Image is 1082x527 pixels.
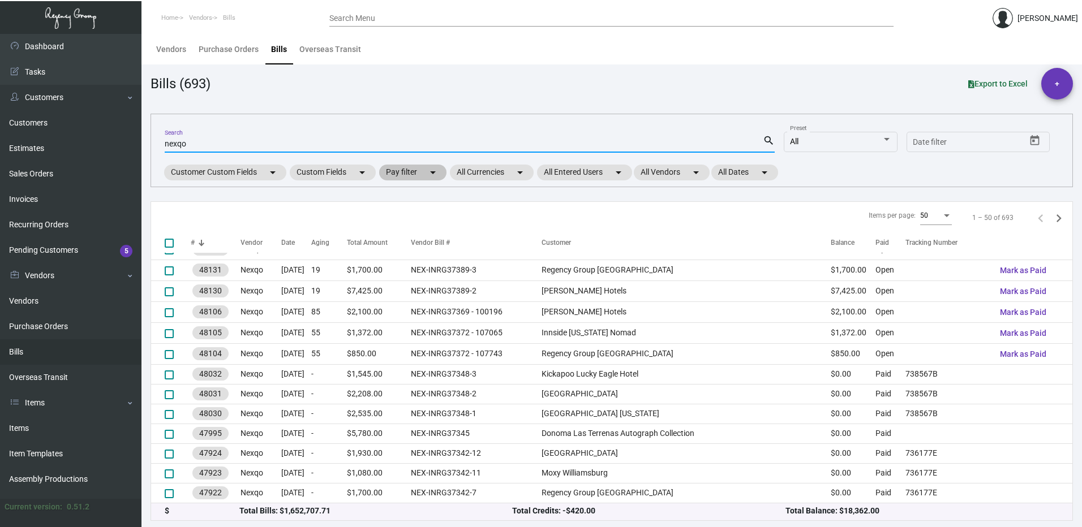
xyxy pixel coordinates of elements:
[192,347,229,360] mat-chip: 48104
[831,301,875,322] td: $2,100.00
[831,364,875,384] td: $0.00
[355,166,369,179] mat-icon: arrow_drop_down
[347,343,411,364] td: $850.00
[831,322,875,343] td: $1,372.00
[241,404,281,424] td: Nexqo
[241,424,281,443] td: Nexqo
[831,483,875,503] td: $0.00
[542,424,831,443] td: Donoma Las Terrenas Autograph Collection
[542,483,831,503] td: Regency Group [GEOGRAPHIC_DATA]
[831,404,875,424] td: $0.00
[281,280,311,301] td: [DATE]
[311,404,347,424] td: -
[411,301,542,322] td: NEX-INRG37369 - 100196
[991,323,1055,343] button: Mark as Paid
[311,424,347,443] td: -
[1000,287,1046,296] span: Mark as Paid
[281,384,311,404] td: [DATE]
[347,301,411,322] td: $2,100.00
[542,404,831,424] td: [GEOGRAPHIC_DATA] [US_STATE]
[875,443,905,463] td: Paid
[542,260,831,280] td: Regency Group [GEOGRAPHIC_DATA]
[192,387,229,400] mat-chip: 48031
[411,238,450,248] div: Vendor Bill #
[411,364,542,384] td: NEX-INRG37348-3
[192,368,229,381] mat-chip: 48032
[192,263,229,277] mat-chip: 48131
[241,443,281,463] td: Nexqo
[165,505,239,517] div: $
[426,166,440,179] mat-icon: arrow_drop_down
[281,424,311,443] td: [DATE]
[875,301,905,322] td: Open
[968,79,1028,88] span: Export to Excel
[411,260,542,280] td: NEX-INRG37389-3
[1026,132,1044,150] button: Open calendar
[1017,12,1078,24] div: [PERSON_NAME]
[875,404,905,424] td: Paid
[542,364,831,384] td: Kickapoo Lucky Eagle Hotel
[266,166,280,179] mat-icon: arrow_drop_down
[450,165,534,180] mat-chip: All Currencies
[875,238,889,248] div: Paid
[875,483,905,503] td: Paid
[281,301,311,322] td: [DATE]
[913,138,948,147] input: Start date
[1032,209,1050,227] button: Previous page
[537,165,632,180] mat-chip: All Entered Users
[311,322,347,343] td: 55
[347,260,411,280] td: $1,700.00
[192,407,229,420] mat-chip: 48030
[411,280,542,301] td: NEX-INRG37389-2
[542,384,831,404] td: [GEOGRAPHIC_DATA]
[1000,349,1046,358] span: Mark as Paid
[875,384,905,404] td: Paid
[972,213,1014,223] div: 1 – 50 of 693
[311,343,347,364] td: 55
[161,14,178,21] span: Home
[281,404,311,424] td: [DATE]
[542,238,571,248] div: Customer
[241,238,281,248] div: Vendor
[758,166,771,179] mat-icon: arrow_drop_down
[785,505,1059,517] div: Total Balance: $18,362.00
[281,260,311,280] td: [DATE]
[199,44,259,55] div: Purchase Orders
[299,44,361,55] div: Overseas Transit
[311,301,347,322] td: 85
[411,443,542,463] td: NEX-INRG37342-12
[347,483,411,503] td: $1,700.00
[192,447,229,460] mat-chip: 47924
[1000,329,1046,338] span: Mark as Paid
[311,443,347,463] td: -
[271,44,287,55] div: Bills
[241,384,281,404] td: Nexqo
[311,463,347,483] td: -
[241,260,281,280] td: Nexqo
[281,364,311,384] td: [DATE]
[192,284,229,297] mat-chip: 48130
[241,483,281,503] td: Nexqo
[347,463,411,483] td: $1,080.00
[241,280,281,301] td: Nexqo
[311,238,347,248] div: Aging
[542,238,831,248] div: Customer
[239,505,513,517] div: Total Bills: $1,652,707.71
[875,424,905,443] td: Paid
[875,260,905,280] td: Open
[241,322,281,343] td: Nexqo
[347,384,411,404] td: $2,208.00
[905,463,991,483] td: 736177E
[67,501,89,513] div: 0.51.2
[763,134,775,148] mat-icon: search
[875,463,905,483] td: Paid
[241,238,263,248] div: Vendor
[281,322,311,343] td: [DATE]
[164,165,286,180] mat-chip: Customer Custom Fields
[875,343,905,364] td: Open
[831,238,875,248] div: Balance
[281,463,311,483] td: [DATE]
[513,166,527,179] mat-icon: arrow_drop_down
[347,238,388,248] div: Total Amount
[790,137,798,146] span: All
